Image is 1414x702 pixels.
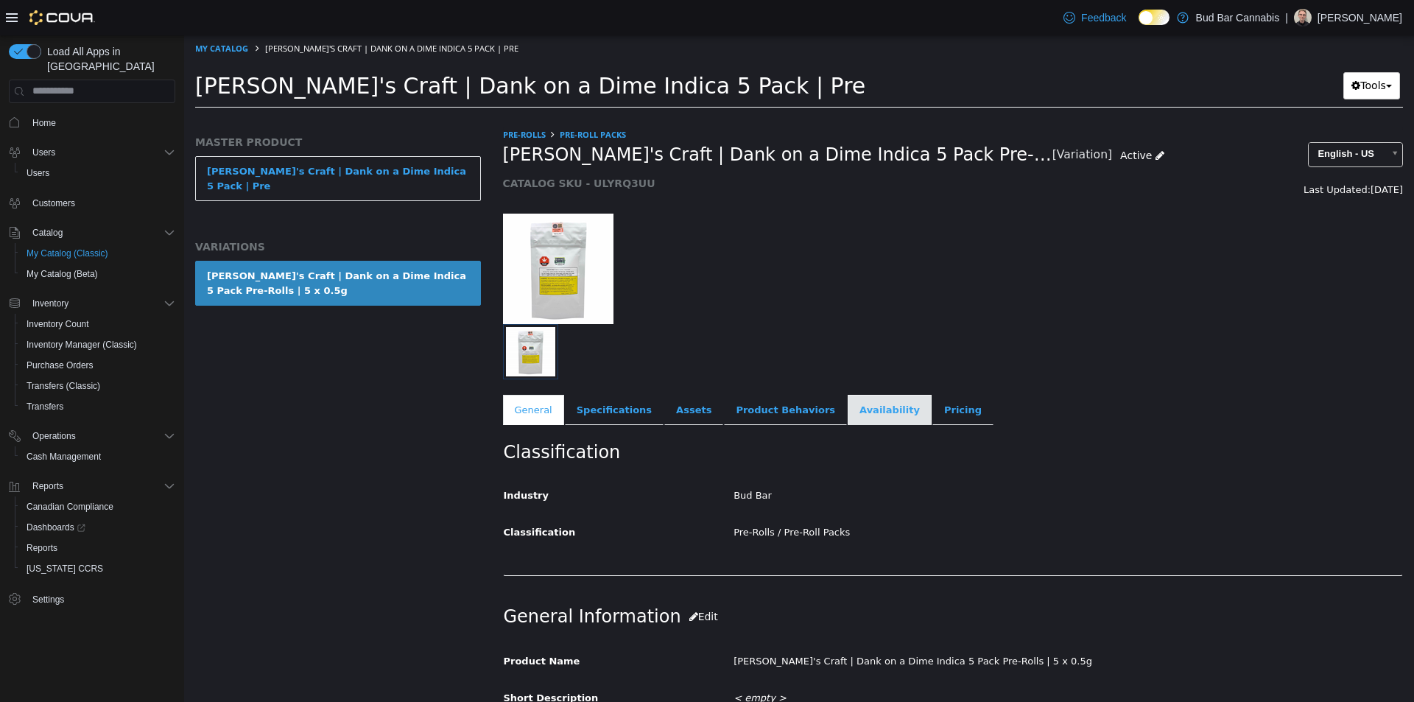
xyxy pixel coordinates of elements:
span: Customers [27,194,175,212]
span: Inventory Count [27,318,89,330]
span: Settings [27,589,175,608]
span: Feedback [1081,10,1126,25]
span: Home [27,113,175,132]
button: Users [15,163,181,183]
button: Reports [27,477,69,495]
button: Reports [3,476,181,496]
span: Catalog [27,224,175,242]
span: Active [936,114,968,126]
h2: General Information [320,568,1219,595]
span: My Catalog (Beta) [21,265,175,283]
a: Pre-Rolls [319,94,362,105]
span: [US_STATE] CCRS [27,563,103,575]
a: English - US [1124,107,1219,132]
span: English - US [1125,108,1199,130]
button: Transfers (Classic) [15,376,181,396]
span: Users [27,144,175,161]
p: | [1285,9,1288,27]
span: [PERSON_NAME]'s Craft | Dank on a Dime Indica 5 Pack Pre-Rolls | 5 x 0.5g [319,108,868,131]
div: Pre-Rolls / Pre-Roll Packs [538,485,1229,510]
a: Dashboards [21,519,91,536]
a: General [319,359,380,390]
button: Edit [497,568,542,595]
span: Home [32,117,56,129]
span: My Catalog (Classic) [27,248,108,259]
span: Settings [32,594,64,606]
a: Customers [27,194,81,212]
span: Canadian Compliance [21,498,175,516]
button: Operations [3,426,181,446]
span: Product Name [320,620,396,631]
button: Catalog [27,224,68,242]
span: Inventory Manager (Classic) [27,339,137,351]
span: Classification [320,491,392,502]
img: 150 [319,178,429,289]
span: Cash Management [21,448,175,466]
h2: Classification [320,406,1219,429]
a: [US_STATE] CCRS [21,560,109,578]
span: Users [27,167,49,179]
div: < empty > [538,650,1229,676]
span: Transfers [27,401,63,413]
span: Transfers (Classic) [21,377,175,395]
button: Transfers [15,396,181,417]
a: Users [21,164,55,182]
span: Users [32,147,55,158]
span: Customers [32,197,75,209]
a: Settings [27,591,70,608]
p: [PERSON_NAME] [1318,9,1402,27]
a: Purchase Orders [21,357,99,374]
button: Home [3,112,181,133]
button: Purchase Orders [15,355,181,376]
button: Operations [27,427,82,445]
button: My Catalog (Classic) [15,243,181,264]
a: Availability [664,359,748,390]
a: Pre-Roll Packs [376,94,442,105]
span: Load All Apps in [GEOGRAPHIC_DATA] [41,44,175,74]
span: Inventory [27,295,175,312]
button: Users [27,144,61,161]
span: Canadian Compliance [27,501,113,513]
h5: CATALOG SKU - ULYRQ3UU [319,141,988,155]
a: Inventory Count [21,315,95,333]
span: Dark Mode [1139,25,1139,26]
button: Inventory Manager (Classic) [15,334,181,355]
a: Product Behaviors [540,359,663,390]
button: Users [3,142,181,163]
span: [PERSON_NAME]'s Craft | Dank on a Dime Indica 5 Pack | Pre [81,7,334,18]
button: Inventory Count [15,314,181,334]
span: Inventory Manager (Classic) [21,336,175,354]
div: Tyler R [1294,9,1312,27]
a: My Catalog (Beta) [21,265,104,283]
button: My Catalog (Beta) [15,264,181,284]
span: Inventory [32,298,68,309]
span: Transfers (Classic) [27,380,100,392]
span: Purchase Orders [27,359,94,371]
button: Catalog [3,222,181,243]
a: Assets [480,359,539,390]
span: Last Updated: [1119,149,1186,160]
span: Reports [27,477,175,495]
a: Home [27,114,62,132]
a: Canadian Compliance [21,498,119,516]
small: [Variation] [868,114,928,126]
h5: MASTER PRODUCT [11,100,297,113]
a: Transfers [21,398,69,415]
button: Settings [3,588,181,609]
a: Feedback [1058,3,1132,32]
a: Cash Management [21,448,107,466]
button: Tools [1159,37,1216,64]
div: [PERSON_NAME]'s Craft | Dank on a Dime Indica 5 Pack Pre-Rolls | 5 x 0.5g [23,234,285,262]
span: [PERSON_NAME]'s Craft | Dank on a Dime Indica 5 Pack | Pre [11,38,681,63]
a: My Catalog (Classic) [21,245,114,262]
span: Dashboards [21,519,175,536]
button: [US_STATE] CCRS [15,558,181,579]
span: Inventory Count [21,315,175,333]
div: Bud Bar [538,448,1229,474]
span: Short Description [320,657,415,668]
button: Reports [15,538,181,558]
a: Dashboards [15,517,181,538]
span: Washington CCRS [21,560,175,578]
h5: VARIATIONS [11,205,297,218]
a: Transfers (Classic) [21,377,106,395]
